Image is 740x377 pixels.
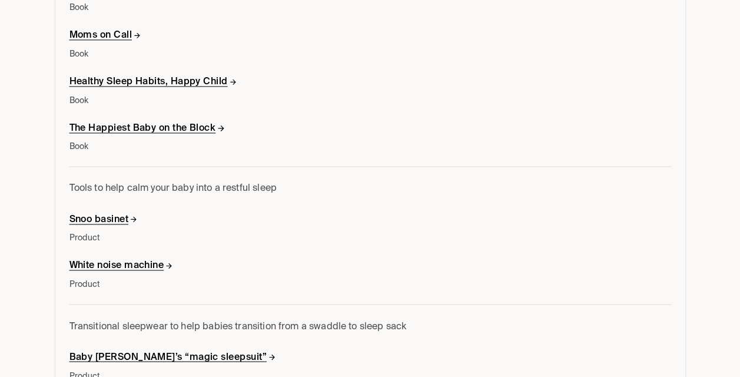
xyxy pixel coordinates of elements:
a: Baby [PERSON_NAME]’s “magic sleepsuit” [69,349,277,366]
a: Healthy Sleep Habits, Happy Child [69,74,237,91]
a: Moms on Call [69,27,142,44]
span: Book [69,2,204,13]
span: Book [69,49,142,59]
a: Snoo basinet [69,211,138,229]
a: The Happiest Baby on the Block [69,120,225,137]
a: White noise machine [69,257,174,275]
h6: Snoo basinet [69,214,138,226]
span: Book [69,95,237,106]
h6: The Happiest Baby on the Block [69,123,225,135]
span: Product [69,279,174,290]
h6: White noise machine [69,260,174,272]
span: Book [69,141,225,152]
span: Product [69,233,138,243]
p: Tools to help calm your baby into a restful sleep [69,181,671,197]
p: Transitional sleepwear to help babies transition from a swaddle to sleep sack [69,319,671,335]
h6: Moms on Call [69,29,142,42]
h6: Baby [PERSON_NAME]’s “magic sleepsuit” [69,351,277,363]
h6: Healthy Sleep Habits, Happy Child [69,76,237,88]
